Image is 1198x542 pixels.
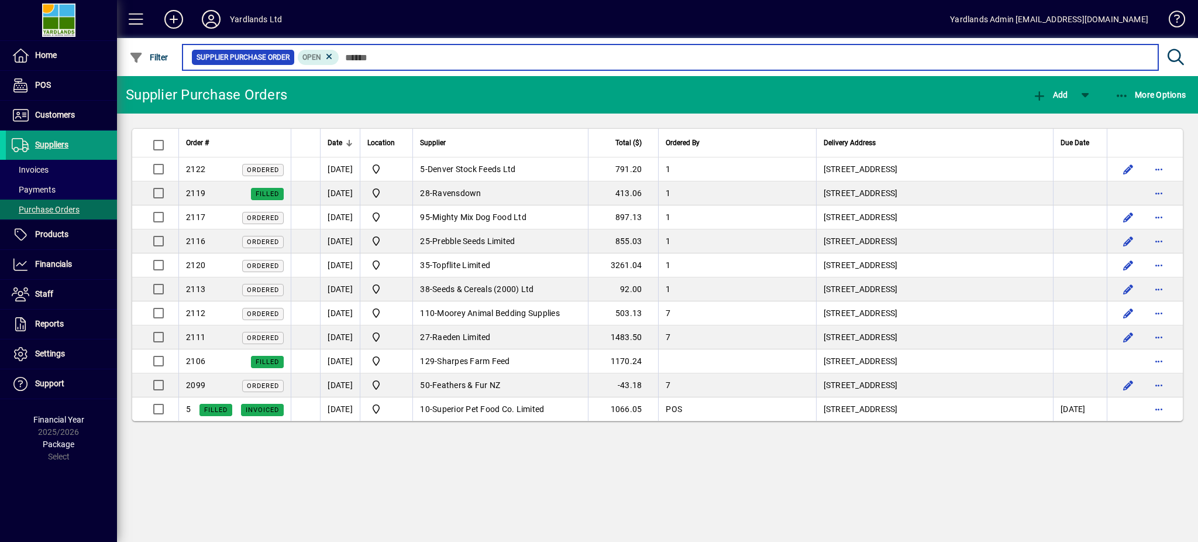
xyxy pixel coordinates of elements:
[1149,328,1168,347] button: More options
[420,380,430,390] span: 50
[412,253,588,277] td: -
[588,157,658,181] td: 791.20
[186,332,205,342] span: 2111
[595,136,652,149] div: Total ($)
[186,236,205,246] span: 2116
[1119,304,1138,323] button: Edit
[247,334,279,342] span: Ordered
[186,260,205,270] span: 2120
[35,80,51,90] span: POS
[1149,280,1168,299] button: More options
[6,41,117,70] a: Home
[186,404,191,414] span: 5
[420,136,446,149] span: Supplier
[186,164,205,174] span: 2122
[588,229,658,253] td: 855.03
[197,52,290,63] span: Supplier Purchase Order
[412,277,588,301] td: -
[666,332,670,342] span: 7
[666,212,670,222] span: 1
[367,136,395,149] span: Location
[35,289,53,299] span: Staff
[1119,328,1138,347] button: Edit
[155,9,192,30] button: Add
[367,186,405,200] span: Yardlands Limited
[256,358,279,366] span: Filled
[412,181,588,205] td: -
[367,402,405,416] span: Yardlands Limited
[1119,256,1138,275] button: Edit
[420,404,430,414] span: 10
[420,284,430,294] span: 38
[367,354,405,368] span: Yardlands Limited
[950,10,1148,29] div: Yardlands Admin [EMAIL_ADDRESS][DOMAIN_NAME]
[186,136,284,149] div: Order #
[35,110,75,119] span: Customers
[412,349,588,373] td: -
[247,262,279,270] span: Ordered
[367,378,405,392] span: Yardlands Limited
[588,277,658,301] td: 92.00
[12,165,49,174] span: Invoices
[6,369,117,399] a: Support
[35,50,57,60] span: Home
[256,190,279,198] span: Filled
[1032,90,1068,100] span: Add
[298,50,339,65] mat-chip: Completion Status: Open
[1119,232,1138,251] button: Edit
[320,349,360,373] td: [DATE]
[129,53,168,62] span: Filter
[1149,184,1168,203] button: More options
[1149,256,1168,275] button: More options
[186,212,205,222] span: 2117
[420,356,435,366] span: 129
[420,236,430,246] span: 25
[432,380,500,390] span: Feathers & Fur NZ
[126,85,287,104] div: Supplier Purchase Orders
[247,238,279,246] span: Ordered
[437,356,510,366] span: Sharpes Farm Feed
[432,332,491,342] span: Raeden Limited
[666,404,682,414] span: POS
[1149,304,1168,323] button: More options
[1149,208,1168,227] button: More options
[420,308,435,318] span: 110
[247,166,279,174] span: Ordered
[588,205,658,229] td: 897.13
[320,157,360,181] td: [DATE]
[320,397,360,421] td: [DATE]
[420,212,430,222] span: 95
[1119,280,1138,299] button: Edit
[816,157,1053,181] td: [STREET_ADDRESS]
[1112,84,1189,105] button: More Options
[6,101,117,130] a: Customers
[35,229,68,239] span: Products
[6,71,117,100] a: POS
[816,325,1053,349] td: [STREET_ADDRESS]
[588,349,658,373] td: 1170.24
[1119,376,1138,395] button: Edit
[367,282,405,296] span: Yardlands Limited
[666,380,670,390] span: 7
[247,310,279,318] span: Ordered
[186,308,205,318] span: 2112
[12,205,80,214] span: Purchase Orders
[247,286,279,294] span: Ordered
[367,234,405,248] span: Yardlands Limited
[437,308,560,318] span: Moorey Animal Bedding Supplies
[816,229,1053,253] td: [STREET_ADDRESS]
[35,349,65,358] span: Settings
[428,164,516,174] span: Denver Stock Feeds Ltd
[615,136,642,149] span: Total ($)
[6,339,117,369] a: Settings
[588,181,658,205] td: 413.06
[1061,136,1100,149] div: Due Date
[186,380,205,390] span: 2099
[367,330,405,344] span: Yardlands Limited
[666,164,670,174] span: 1
[35,140,68,149] span: Suppliers
[6,160,117,180] a: Invoices
[367,162,405,176] span: Yardlands Limited
[1053,397,1107,421] td: [DATE]
[1149,376,1168,395] button: More options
